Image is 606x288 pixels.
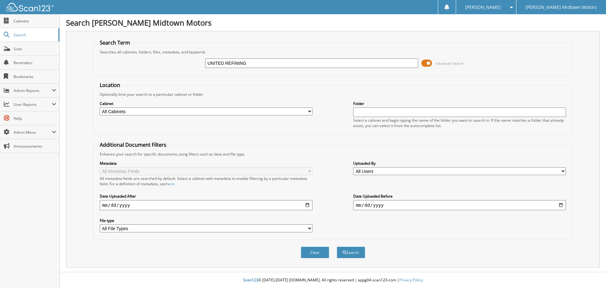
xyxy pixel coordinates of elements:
span: Admin Reports [14,88,52,93]
span: [PERSON_NAME] Midtown Motors [526,5,597,9]
span: Reminders [14,60,56,65]
img: scan123-logo-white.svg [6,3,54,11]
span: Scan123 [243,277,258,283]
span: Cabinets [14,18,56,24]
span: Advanced Search [436,61,464,66]
label: Cabinet [100,101,312,106]
a: Privacy Policy [399,277,423,283]
div: Select a cabinet and begin typing the name of the folder you want to search in. If the name match... [353,118,566,128]
input: start [100,200,312,210]
div: © [DATE]-[DATE] [DOMAIN_NAME]. All rights reserved | appg04-scan123-com | [60,273,606,288]
span: [PERSON_NAME] [465,5,501,9]
span: Scan [14,46,56,52]
button: Search [337,247,365,258]
span: Bookmarks [14,74,56,79]
span: Help [14,116,56,121]
a: here [166,181,174,187]
iframe: Chat Widget [574,258,606,288]
span: Admin Menu [14,130,52,135]
div: Searches all cabinets, folders, files, metadata, and keywords [97,49,569,55]
span: User Reports [14,102,52,107]
label: Folder [353,101,566,106]
label: Date Uploaded After [100,193,312,199]
span: Search [14,32,55,38]
h1: Search [PERSON_NAME] Midtown Motors [66,17,600,28]
legend: Location [97,82,123,89]
label: Date Uploaded Before [353,193,566,199]
button: Clear [301,247,329,258]
label: Metadata [100,161,312,166]
div: Enhance your search for specific documents using filters such as date and file type. [97,151,569,157]
label: File type [100,218,312,223]
div: All metadata fields are searched by default. Select a cabinet with metadata to enable filtering b... [100,176,312,187]
legend: Search Term [97,39,133,46]
legend: Additional Document Filters [97,141,169,148]
input: end [353,200,566,210]
span: Announcements [14,144,56,149]
label: Uploaded By [353,161,566,166]
div: Optionally limit your search to a particular cabinet or folder [97,92,569,97]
